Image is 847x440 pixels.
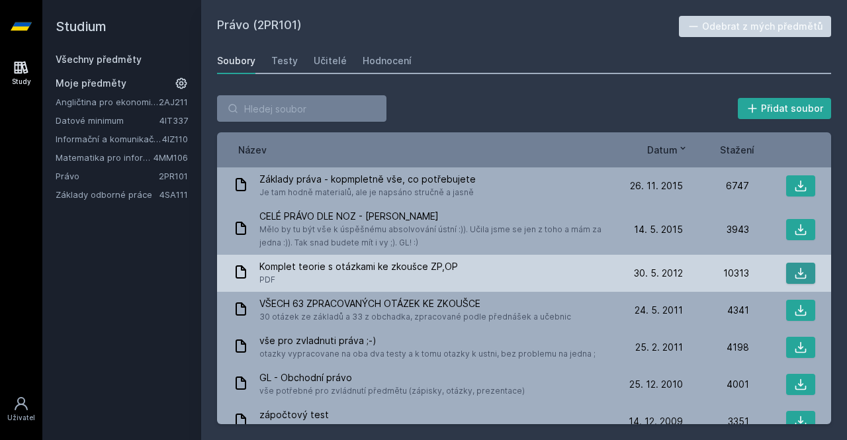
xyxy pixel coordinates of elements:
[683,341,749,354] div: 4198
[56,114,159,127] a: Datové minimum
[634,223,683,236] span: 14. 5. 2015
[683,415,749,428] div: 3351
[634,267,683,280] span: 30. 5. 2012
[259,210,611,223] span: CELÉ PRÁVO DLE NOZ - [PERSON_NAME]
[259,334,596,347] span: vše pro zvladnuti práva ;-)
[217,95,386,122] input: Hledej soubor
[3,389,40,429] a: Uživatel
[56,188,159,201] a: Základy odborné práce
[259,173,476,186] span: Základy práva - kopmpletně vše, co potřebujete
[363,54,412,67] div: Hodnocení
[259,310,571,324] span: 30 otázek ze základů a 33 z obchadka, zpracované podle přednášek a učebnic
[738,98,832,119] button: Přidat soubor
[630,179,683,193] span: 26. 11. 2015
[314,54,347,67] div: Učitelé
[259,408,490,421] span: zápočtový test
[647,143,678,157] span: Datum
[629,415,683,428] span: 14. 12. 2009
[259,186,476,199] span: Je tam hodně materialů, ale je napsáno stručně a jasně
[217,54,255,67] div: Soubory
[154,152,188,163] a: 4MM106
[259,273,458,286] span: PDF
[683,223,749,236] div: 3943
[271,48,298,74] a: Testy
[159,115,188,126] a: 4IT337
[217,48,255,74] a: Soubory
[629,378,683,391] span: 25. 12. 2010
[56,169,159,183] a: Právo
[259,223,611,249] span: Mělo by tu být vše k úspěšnému absolvování ústní :)). Učila jsme se jen z toho a mám za jedna :))...
[238,143,267,157] button: Název
[259,347,596,361] span: otazky vypracovane na oba dva testy a k tomu otazky k ustni, bez problemu na jedna ;
[56,151,154,164] a: Matematika pro informatiky
[259,384,525,398] span: vše potřebné pro zvládnutí předmětu (zápisky, otázky, prezentace)
[683,179,749,193] div: 6747
[259,371,525,384] span: GL - Obchodní právo
[314,48,347,74] a: Učitelé
[259,260,458,273] span: Komplet teorie s otázkami ke zkoušce ZP,OP
[679,16,832,37] button: Odebrat z mých předmětů
[259,297,571,310] span: VŠECH 63 ZPRACOVANÝCH OTÁZEK KE ZKOUŠCE
[363,48,412,74] a: Hodnocení
[159,189,188,200] a: 4SA111
[3,53,40,93] a: Study
[635,341,683,354] span: 25. 2. 2011
[56,132,162,146] a: Informační a komunikační technologie
[56,54,142,65] a: Všechny předměty
[635,304,683,317] span: 24. 5. 2011
[159,171,188,181] a: 2PR101
[683,304,749,317] div: 4341
[720,143,754,157] button: Stažení
[7,413,35,423] div: Uživatel
[683,378,749,391] div: 4001
[259,421,490,435] span: 14.12. 10:00 neručím za správnost,ale mělo by to být dobře
[647,143,688,157] button: Datum
[217,16,679,37] h2: Právo (2PR101)
[56,95,159,109] a: Angličtina pro ekonomická studia 1 (B2/C1)
[162,134,188,144] a: 4IZ110
[56,77,126,90] span: Moje předměty
[271,54,298,67] div: Testy
[683,267,749,280] div: 10313
[159,97,188,107] a: 2AJ211
[12,77,31,87] div: Study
